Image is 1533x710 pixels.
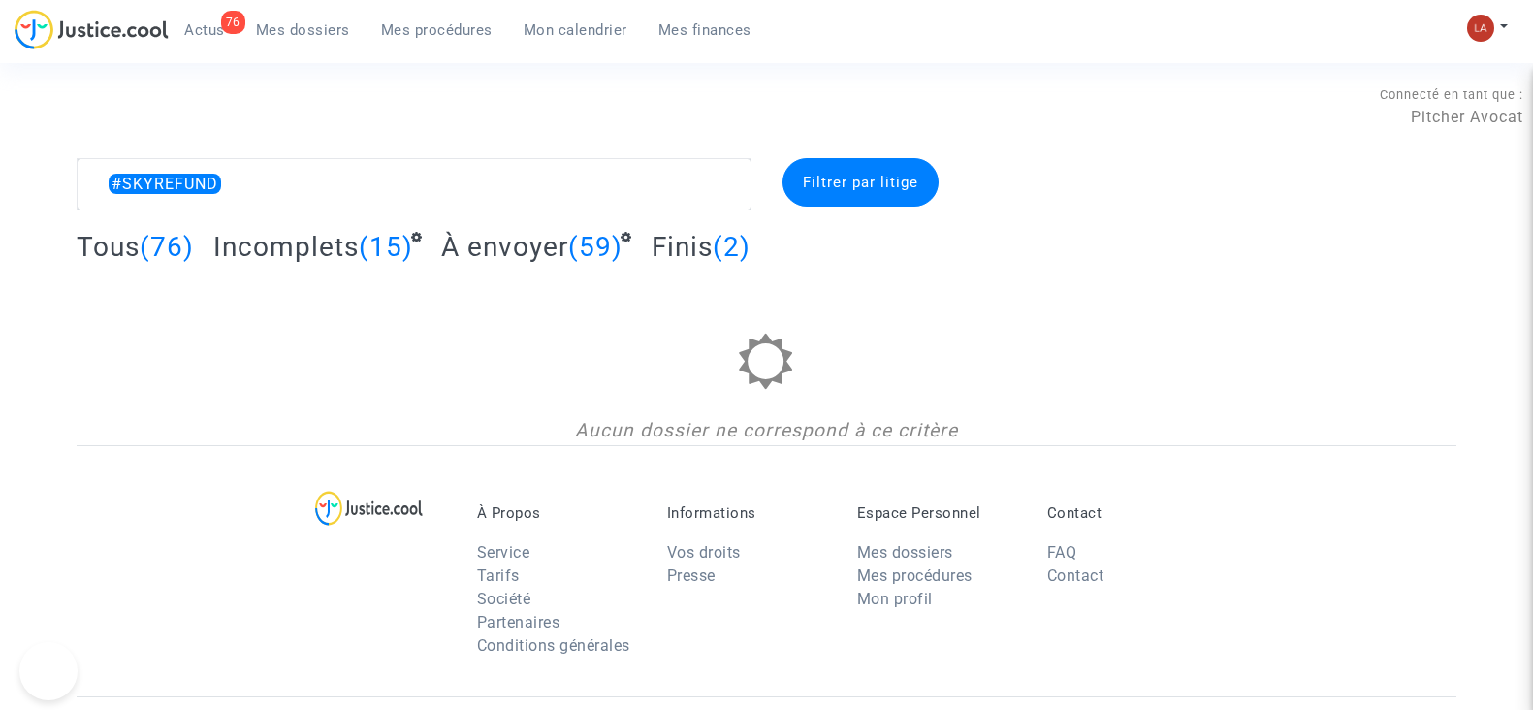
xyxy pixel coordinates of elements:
[857,543,953,562] a: Mes dossiers
[1047,543,1077,562] a: FAQ
[524,21,627,39] span: Mon calendrier
[381,21,493,39] span: Mes procédures
[857,590,933,608] a: Mon profil
[667,566,716,585] a: Presse
[477,504,638,522] p: À Propos
[169,16,240,45] a: 76Actus
[652,231,713,263] span: Finis
[477,590,531,608] a: Société
[366,16,508,45] a: Mes procédures
[508,16,643,45] a: Mon calendrier
[221,11,245,34] div: 76
[256,21,350,39] span: Mes dossiers
[1467,15,1494,42] img: 3f9b7d9779f7b0ffc2b90d026f0682a9
[359,231,413,263] span: (15)
[1047,566,1104,585] a: Contact
[184,21,225,39] span: Actus
[803,174,918,191] span: Filtrer par litige
[477,613,560,631] a: Partenaires
[77,231,140,263] span: Tous
[15,10,169,49] img: jc-logo.svg
[713,231,751,263] span: (2)
[1047,504,1208,522] p: Contact
[240,16,366,45] a: Mes dossiers
[658,21,751,39] span: Mes finances
[77,417,1456,445] div: Aucun dossier ne correspond à ce critère
[441,231,568,263] span: À envoyer
[857,566,973,585] a: Mes procédures
[667,543,741,562] a: Vos droits
[1380,87,1523,102] span: Connecté en tant que :
[477,636,630,655] a: Conditions générales
[315,491,423,526] img: logo-lg.svg
[857,504,1018,522] p: Espace Personnel
[213,231,359,263] span: Incomplets
[19,642,78,700] iframe: Help Scout Beacon - Open
[643,16,767,45] a: Mes finances
[667,504,828,522] p: Informations
[477,566,520,585] a: Tarifs
[568,231,623,263] span: (59)
[140,231,194,263] span: (76)
[477,543,530,562] a: Service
